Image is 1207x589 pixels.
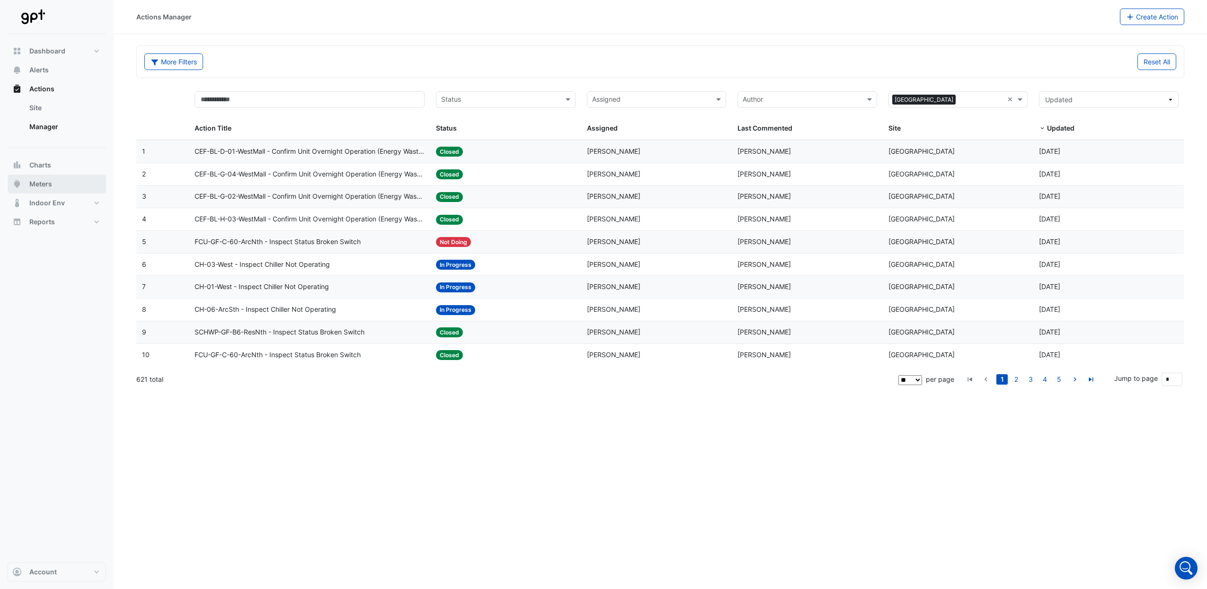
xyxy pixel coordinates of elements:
[195,237,361,247] span: FCU-GF-C-60-ArcNth - Inspect Status Broken Switch
[12,160,22,170] app-icon: Charts
[195,146,425,157] span: CEF-BL-D-01-WestMall - Confirm Unit Overnight Operation (Energy Waste)
[1047,124,1074,132] span: Updated
[195,169,425,180] span: CEF-BL-G-04-WestMall - Confirm Unit Overnight Operation (Energy Waste)
[1007,94,1015,105] span: Clear
[737,124,792,132] span: Last Commented
[892,95,956,105] span: [GEOGRAPHIC_DATA]
[737,215,791,223] span: [PERSON_NAME]
[12,198,22,208] app-icon: Indoor Env
[1011,374,1022,385] a: 2
[22,98,106,117] a: Site
[737,260,791,268] span: [PERSON_NAME]
[8,156,106,175] button: Charts
[996,374,1008,385] a: 1
[587,305,640,313] span: [PERSON_NAME]
[436,327,463,337] span: Closed
[587,124,618,132] span: Assigned
[436,282,475,292] span: In Progress
[8,563,106,581] button: Account
[888,170,955,178] span: [GEOGRAPHIC_DATA]
[29,160,51,170] span: Charts
[1023,374,1038,385] li: page 3
[1175,557,1198,580] div: Open Intercom Messenger
[12,84,22,94] app-icon: Actions
[12,179,22,189] app-icon: Meters
[1052,374,1066,385] li: page 5
[587,351,640,359] span: [PERSON_NAME]
[587,328,640,336] span: [PERSON_NAME]
[888,237,955,246] span: [GEOGRAPHIC_DATA]
[1039,147,1060,155] span: 2025-09-16T07:22:21.690
[436,260,475,270] span: In Progress
[12,46,22,56] app-icon: Dashboard
[195,124,231,132] span: Action Title
[1039,170,1060,178] span: 2025-09-16T07:22:10.732
[436,350,463,360] span: Closed
[587,237,640,246] span: [PERSON_NAME]
[587,282,640,290] span: [PERSON_NAME]
[142,260,146,268] span: 6
[888,328,955,336] span: [GEOGRAPHIC_DATA]
[142,192,146,200] span: 3
[195,327,364,338] span: SCHWP-GF-B6-ResNth - Inspect Status Broken Switch
[29,46,65,56] span: Dashboard
[587,260,640,268] span: [PERSON_NAME]
[436,147,463,157] span: Closed
[587,147,640,155] span: [PERSON_NAME]
[136,12,192,22] div: Actions Manager
[136,368,896,391] div: 621 total
[1053,374,1065,385] a: 5
[195,281,329,292] span: CH-01-West - Inspect Chiller Not Operating
[8,42,106,61] button: Dashboard
[1039,328,1060,336] span: 2025-09-02T11:41:40.541
[8,193,106,212] button: Indoor Env
[195,350,361,360] span: FCU-GF-C-60-ArcNth - Inspect Status Broken Switch
[1039,374,1050,385] a: 4
[1039,215,1060,223] span: 2025-09-16T07:21:45.154
[8,79,106,98] button: Actions
[587,170,640,178] span: [PERSON_NAME]
[888,192,955,200] span: [GEOGRAPHIC_DATA]
[22,117,106,136] a: Manager
[737,351,791,359] span: [PERSON_NAME]
[8,212,106,231] button: Reports
[11,8,54,26] img: Company Logo
[926,375,954,383] span: per page
[737,328,791,336] span: [PERSON_NAME]
[737,305,791,313] span: [PERSON_NAME]
[142,328,146,336] span: 9
[1009,374,1023,385] li: page 2
[1039,351,1060,359] span: 2025-09-02T11:33:56.421
[144,53,203,70] button: More Filters
[142,305,146,313] span: 8
[195,259,330,270] span: CH-03-West - Inspect Chiller Not Operating
[142,351,150,359] span: 10
[436,237,471,247] span: Not Doing
[888,260,955,268] span: [GEOGRAPHIC_DATA]
[1025,374,1036,385] a: 3
[888,147,955,155] span: [GEOGRAPHIC_DATA]
[995,374,1009,385] li: page 1
[142,237,146,246] span: 5
[29,179,52,189] span: Meters
[436,192,463,202] span: Closed
[1069,374,1081,385] a: go to next page
[142,282,146,290] span: 7
[436,124,457,132] span: Status
[587,192,640,200] span: [PERSON_NAME]
[980,374,992,385] a: go to previous page
[888,124,901,132] span: Site
[1085,374,1097,385] a: go to last page
[29,217,55,227] span: Reports
[1039,91,1179,108] button: Updated
[1039,192,1060,200] span: 2025-09-16T07:21:55.815
[1120,9,1185,25] button: Create Action
[737,170,791,178] span: [PERSON_NAME]
[195,304,336,315] span: CH-06-ArcSth - Inspect Chiller Not Operating
[142,170,146,178] span: 2
[142,215,146,223] span: 4
[1114,373,1158,383] label: Jump to page
[1039,260,1060,268] span: 2025-09-08T09:12:57.448
[436,305,475,315] span: In Progress
[436,169,463,179] span: Closed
